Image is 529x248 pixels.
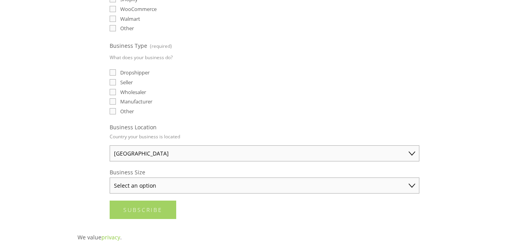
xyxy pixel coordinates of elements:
span: Seller [120,79,133,86]
span: Dropshipper [120,69,150,76]
button: SubscribeSubscribe [110,201,176,219]
span: Subscribe [123,206,162,214]
input: WooCommerce [110,6,116,12]
input: Wholesaler [110,89,116,95]
span: Walmart [120,15,140,22]
span: Manufacturer [120,98,152,105]
input: Other [110,25,116,31]
p: What does your business do? [110,52,173,63]
span: Business Type [110,42,147,49]
span: Business Size [110,168,145,176]
span: WooCommerce [120,5,157,13]
span: Other [120,108,134,115]
select: Business Size [110,177,419,194]
input: Seller [110,79,116,85]
span: Other [120,25,134,32]
span: Business Location [110,123,157,131]
span: Wholesaler [120,89,146,96]
span: (required) [150,40,172,52]
input: Walmart [110,16,116,22]
p: We value . [78,232,452,242]
a: privacy [101,234,120,241]
p: Country your business is located [110,131,180,142]
select: Business Location [110,145,419,161]
input: Manufacturer [110,98,116,105]
input: Other [110,108,116,114]
input: Dropshipper [110,69,116,76]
